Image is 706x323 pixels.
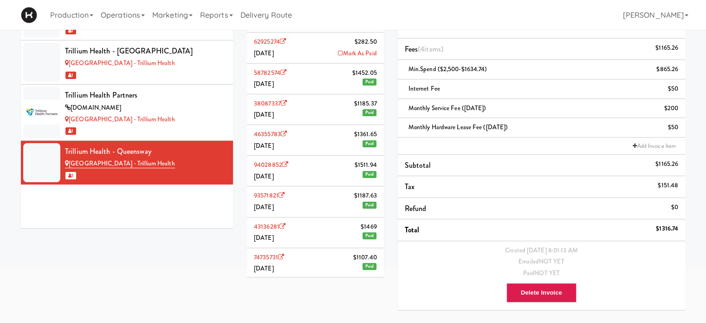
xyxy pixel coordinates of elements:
[405,245,678,257] div: Created [DATE] 8:01:13 AM
[539,257,564,266] span: NOT YET
[247,248,384,278] li: 74735731$1107.40[DATE]Paid
[247,186,384,217] li: 93571821$1187.63[DATE]Paid
[254,37,286,46] a: 62925274
[247,33,384,63] li: 62925274$282.50[DATE]Mark As Paid
[408,65,487,73] span: Min.Spend ($2,500-$1634.74)
[418,44,443,54] span: (4 )
[408,84,440,93] span: Internet Fee
[65,115,175,124] a: [GEOGRAPHIC_DATA] - Trillium Health
[254,264,274,273] span: [DATE]
[65,44,226,58] div: Trillium Health - [GEOGRAPHIC_DATA]
[408,123,508,132] span: Monthly Hardware Lease Fee ([DATE])
[254,68,286,77] a: 58782574
[21,85,233,140] li: Trillium Health Partners[DOMAIN_NAME][GEOGRAPHIC_DATA] - Trillium Health 1
[254,49,274,58] span: [DATE]
[254,203,274,211] span: [DATE]
[405,268,678,279] div: Paid
[254,99,287,108] a: 38087337
[65,59,175,67] a: [GEOGRAPHIC_DATA] - Trillium Health
[405,256,678,268] div: Emailed
[506,283,576,303] button: Delete Invoice
[352,67,377,79] span: $1452.05
[65,27,76,34] span: 1
[254,222,285,231] a: 43136281
[361,221,377,233] span: $1469
[363,140,376,147] span: Paid
[354,98,377,110] span: $1185.37
[254,233,274,242] span: [DATE]
[65,102,226,114] div: [DOMAIN_NAME]
[671,202,678,213] div: $0
[247,64,384,94] li: 58782574$1452.05[DATE]Paid
[354,190,377,202] span: $1187.63
[21,141,233,185] li: Trillium Health - Queensway[GEOGRAPHIC_DATA] - Trillium Health 1
[247,156,384,186] li: 94028852$1511.94[DATE]Paid
[363,109,376,116] span: Paid
[254,130,287,138] a: 46355783
[65,88,226,102] div: Trillium Health Partners
[658,180,678,191] div: $151.48
[247,218,384,248] li: 43136281$1469[DATE]Paid
[65,159,175,168] a: [GEOGRAPHIC_DATA] - Trillium Health
[338,48,376,59] a: Mark As Paid
[424,44,441,54] ng-pluralize: items
[408,104,486,112] span: Monthly Service Fee ([DATE])
[405,203,427,214] span: Refund
[247,94,384,125] li: 38087337$1185.37[DATE]Paid
[668,83,678,95] div: $50
[405,160,431,171] span: Subtotal
[65,127,76,135] span: 1
[65,72,76,79] span: 1
[405,224,420,235] span: Total
[254,79,274,88] span: [DATE]
[630,141,678,151] a: Add Invoice Item
[354,129,377,140] span: $1361.65
[363,171,376,178] span: Paid
[398,118,685,138] li: Monthly Hardware Lease Fee ([DATE])$50
[656,64,678,75] div: $865.26
[656,223,678,235] div: $1316.74
[247,125,384,156] li: 46355783$1361.65[DATE]Paid
[355,36,377,48] span: $282.50
[398,60,685,79] li: Min.Spend ($2,500-$1634.74)$865.26
[363,79,376,86] span: Paid
[363,232,376,239] span: Paid
[21,40,233,85] li: Trillium Health - [GEOGRAPHIC_DATA][GEOGRAPHIC_DATA] - Trillium Health 1
[21,7,37,23] img: Micromart
[363,263,376,270] span: Paid
[655,158,678,170] div: $1165.26
[655,42,678,54] div: $1165.26
[405,44,443,54] span: Fees
[355,159,377,171] span: $1511.94
[65,145,226,158] div: Trillium Health - Queensway
[254,110,274,119] span: [DATE]
[668,122,678,133] div: $50
[254,141,274,150] span: [DATE]
[353,252,377,264] span: $1107.40
[398,79,685,99] li: Internet Fee$50
[254,253,284,262] a: 74735731
[254,172,274,181] span: [DATE]
[363,202,376,209] span: Paid
[664,103,678,114] div: $200
[65,172,76,179] span: 1
[254,191,285,200] a: 93571821
[398,99,685,119] li: Monthly Service Fee ([DATE])$200
[405,181,415,192] span: Tax
[254,160,288,169] a: 94028852
[534,269,560,277] span: NOT YET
